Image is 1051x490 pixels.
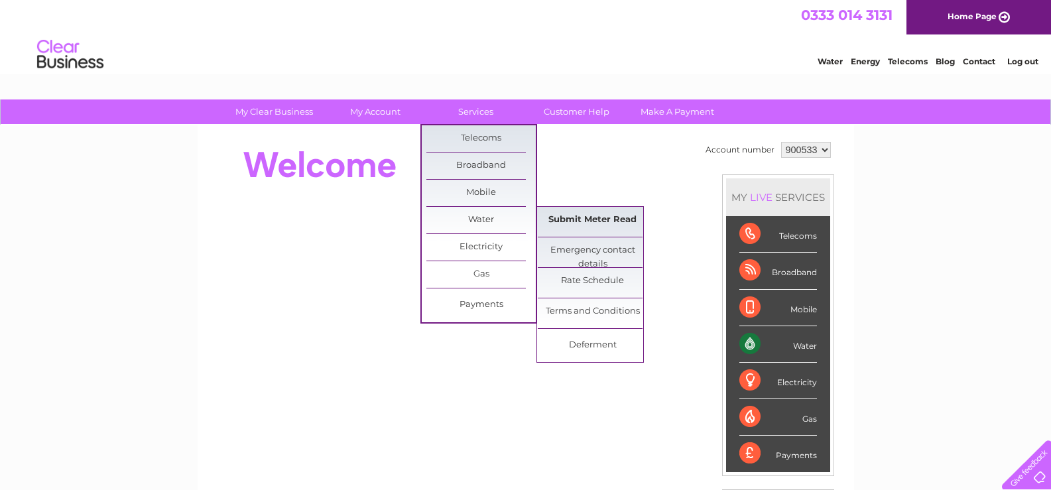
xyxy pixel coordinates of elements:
[623,99,732,124] a: Make A Payment
[888,56,928,66] a: Telecoms
[421,99,530,124] a: Services
[739,363,817,399] div: Electricity
[739,399,817,436] div: Gas
[747,191,775,204] div: LIVE
[538,237,647,264] a: Emergency contact details
[818,56,843,66] a: Water
[426,180,536,206] a: Mobile
[538,332,647,359] a: Deferment
[213,7,839,64] div: Clear Business is a trading name of Verastar Limited (registered in [GEOGRAPHIC_DATA] No. 3667643...
[1007,56,1038,66] a: Log out
[219,99,329,124] a: My Clear Business
[739,216,817,253] div: Telecoms
[726,178,830,216] div: MY SERVICES
[538,298,647,325] a: Terms and Conditions
[739,326,817,363] div: Water
[851,56,880,66] a: Energy
[538,207,647,233] a: Submit Meter Read
[739,436,817,471] div: Payments
[426,261,536,288] a: Gas
[36,34,104,75] img: logo.png
[801,7,893,23] a: 0333 014 3131
[426,125,536,152] a: Telecoms
[739,253,817,289] div: Broadband
[739,290,817,326] div: Mobile
[522,99,631,124] a: Customer Help
[702,139,778,161] td: Account number
[426,234,536,261] a: Electricity
[426,292,536,318] a: Payments
[936,56,955,66] a: Blog
[426,153,536,179] a: Broadband
[963,56,995,66] a: Contact
[320,99,430,124] a: My Account
[538,268,647,294] a: Rate Schedule
[426,207,536,233] a: Water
